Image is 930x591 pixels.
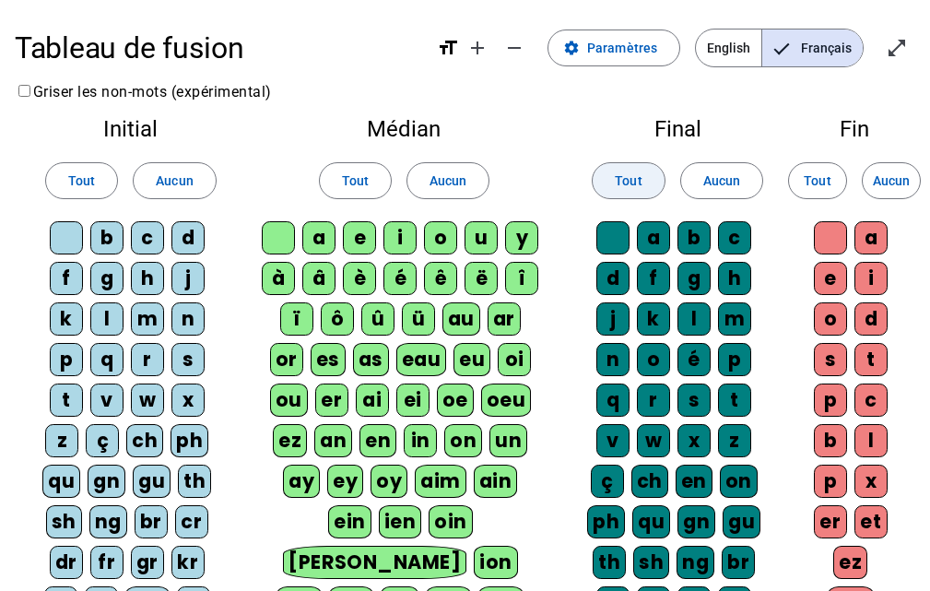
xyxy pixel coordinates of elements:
[676,465,712,498] div: en
[89,505,127,538] div: ng
[442,302,480,336] div: au
[474,465,518,498] div: ain
[379,505,422,538] div: ien
[547,30,680,66] button: Paramètres
[371,465,407,498] div: oy
[90,546,124,579] div: fr
[591,465,624,498] div: ç
[854,302,888,336] div: d
[131,262,164,295] div: h
[42,465,80,498] div: qu
[171,221,205,254] div: d
[615,170,642,192] span: Tout
[262,262,295,295] div: à
[171,384,205,417] div: x
[90,262,124,295] div: g
[637,302,670,336] div: k
[718,262,751,295] div: h
[788,162,847,199] button: Tout
[328,505,371,538] div: ein
[637,384,670,417] div: r
[718,384,751,417] div: t
[677,302,711,336] div: l
[720,465,758,498] div: on
[637,221,670,254] div: a
[677,505,715,538] div: gn
[68,170,95,192] span: Tout
[596,424,630,457] div: v
[424,221,457,254] div: o
[45,162,118,199] button: Tout
[505,221,538,254] div: y
[637,262,670,295] div: f
[90,302,124,336] div: l
[718,424,751,457] div: z
[814,343,847,376] div: s
[465,262,498,295] div: ë
[315,384,348,417] div: er
[131,384,164,417] div: w
[592,162,665,199] button: Tout
[804,170,830,192] span: Tout
[637,424,670,457] div: w
[878,30,915,66] button: Entrer en plein écran
[762,30,863,66] span: Français
[133,465,171,498] div: gu
[383,221,417,254] div: i
[359,424,396,457] div: en
[50,302,83,336] div: k
[402,302,435,336] div: ü
[50,343,83,376] div: p
[302,221,336,254] div: a
[86,424,119,457] div: ç
[873,170,910,192] span: Aucun
[396,343,447,376] div: eau
[587,37,657,59] span: Paramètres
[814,384,847,417] div: p
[131,546,164,579] div: gr
[465,221,498,254] div: u
[429,505,473,538] div: oin
[135,505,168,538] div: br
[862,162,921,199] button: Aucun
[302,262,336,295] div: â
[633,546,669,579] div: sh
[45,424,78,457] div: z
[29,118,232,140] h2: Initial
[156,170,193,192] span: Aucun
[489,424,527,457] div: un
[131,343,164,376] div: r
[126,424,163,457] div: ch
[481,384,532,417] div: oeu
[18,85,30,97] input: Griser les non-mots (expérimental)
[453,343,490,376] div: eu
[833,546,867,579] div: ez
[854,262,888,295] div: i
[171,262,205,295] div: j
[273,424,307,457] div: ez
[342,170,369,192] span: Tout
[695,29,864,67] mat-button-toggle-group: Language selection
[175,505,208,538] div: cr
[90,343,124,376] div: q
[498,343,531,376] div: oi
[131,302,164,336] div: m
[723,505,760,538] div: gu
[343,221,376,254] div: e
[321,302,354,336] div: ô
[677,424,711,457] div: x
[496,30,533,66] button: Diminuer la taille de la police
[677,221,711,254] div: b
[459,30,496,66] button: Augmenter la taille de la police
[171,424,208,457] div: ph
[722,546,755,579] div: br
[415,465,466,498] div: aim
[596,384,630,417] div: q
[587,505,625,538] div: ph
[319,162,392,199] button: Tout
[171,343,205,376] div: s
[46,505,82,538] div: sh
[696,30,761,66] span: English
[814,505,847,538] div: er
[677,546,714,579] div: ng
